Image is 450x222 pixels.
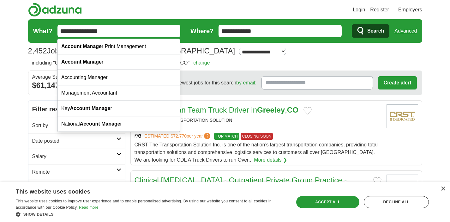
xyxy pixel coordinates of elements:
[353,6,365,14] a: Login
[236,80,255,85] a: by email
[135,106,298,114] a: CDL-A Dry Van Team Truck Driver inGreeley,CO
[28,3,82,17] img: Adzuna logo
[145,118,232,123] a: CRST, THE TRANSPORTATION SOLUTION
[28,149,125,164] a: Salary
[28,164,125,180] a: Remote
[257,106,285,114] strong: Greeley
[296,196,359,208] div: Accept all
[32,137,117,145] h2: Date posted
[135,125,381,132] div: GREELEY, 80631
[28,101,125,118] h2: Filter results
[32,59,210,67] h2: including "Outside" or "Sales" or "Representative" or "Greeley" or "CO"
[193,60,210,65] a: change
[57,116,180,132] div: National r
[33,26,52,36] label: What?
[28,46,235,55] h1: Jobs in [GEOGRAPHIC_DATA], [GEOGRAPHIC_DATA]
[378,76,417,89] button: Create alert
[171,133,187,139] span: $72,770
[32,168,117,176] h2: Remote
[32,153,117,160] h2: Salary
[79,205,99,210] a: Read more, opens a new window
[28,45,47,57] span: 2,452
[80,121,120,126] strong: Account Manage
[28,180,125,195] a: Location
[394,25,417,37] a: Advanced
[241,133,273,140] span: CLOSING SOON
[148,79,256,87] span: Receive the newest jobs for this search :
[387,175,418,198] img: LifeStance Health logo
[352,24,389,38] button: Search
[32,80,121,91] div: $61,147
[373,177,381,185] button: Add to favorite jobs
[57,85,180,101] div: Management Accountant
[135,142,378,163] span: CRST The Transportation Solution Inc. is one of the nation’s largest transportation companies, pr...
[204,133,210,139] span: ?
[441,187,445,191] div: Close
[57,39,180,54] div: r Print Management
[57,70,180,85] div: Accounting Manager
[387,104,418,128] img: CRST Dedicated East logo
[32,122,117,129] h2: Sort by
[398,6,422,14] a: Employers
[57,101,180,116] div: Key r
[16,199,272,210] span: This website uses cookies to improve user experience and to enable personalised advertising. By u...
[303,107,312,114] button: Add to favorite jobs
[61,59,102,65] strong: Account Manage
[61,44,102,49] strong: Account Manage
[370,6,389,14] a: Register
[287,106,298,114] strong: CO
[364,196,429,208] div: Decline all
[16,211,286,217] div: Show details
[145,133,212,140] a: ESTIMATED:$72,770per year?
[28,118,125,133] a: Sort by
[57,54,180,70] div: r
[254,156,287,164] a: More details ❯
[214,133,239,140] span: TOP MATCH
[16,186,270,195] div: This website uses cookies
[23,212,54,217] span: Show details
[190,26,213,36] label: Where?
[135,176,347,196] a: Clinical [MEDICAL_DATA] - Outpatient Private Group Practice -Greeley,CO
[367,25,384,37] span: Search
[28,133,125,149] a: Date posted
[70,106,110,111] strong: Account Manage
[32,75,121,80] div: Average Salary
